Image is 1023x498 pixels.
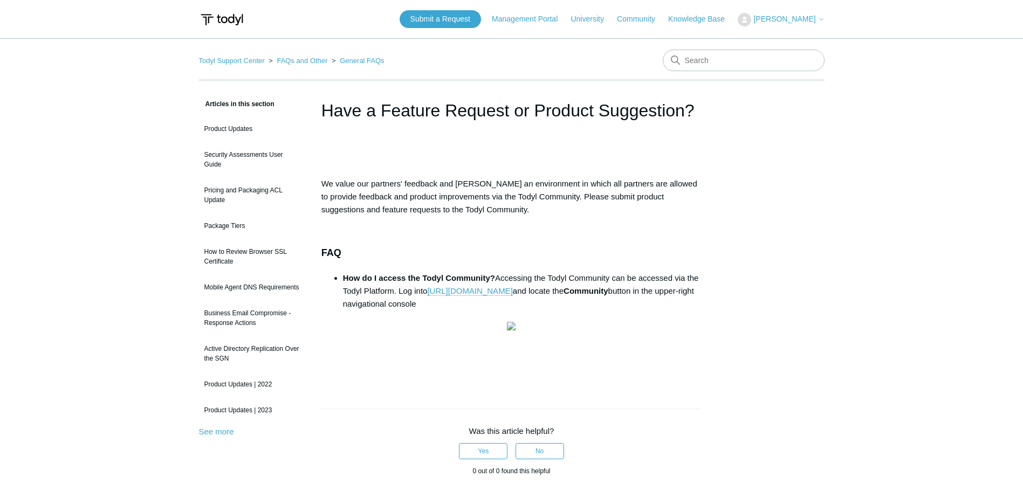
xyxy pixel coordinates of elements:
[340,57,384,65] a: General FAQs
[199,277,305,298] a: Mobile Agent DNS Requirements
[199,57,267,65] li: Todyl Support Center
[199,427,234,436] a: See more
[738,13,824,26] button: [PERSON_NAME]
[199,57,265,65] a: Todyl Support Center
[199,10,245,30] img: Todyl Support Center Help Center home page
[199,100,274,108] span: Articles in this section
[564,286,608,295] strong: Community
[199,216,305,236] a: Package Tiers
[753,15,815,23] span: [PERSON_NAME]
[199,144,305,175] a: Security Assessments User Guide
[400,10,481,28] a: Submit a Request
[199,374,305,395] a: Product Updates | 2022
[199,303,305,333] a: Business Email Compromise - Response Actions
[427,286,512,296] a: [URL][DOMAIN_NAME]
[199,180,305,210] a: Pricing and Packaging ACL Update
[617,13,666,25] a: Community
[571,13,614,25] a: University
[266,57,329,65] li: FAQs and Other
[507,322,516,330] img: 38917302787731
[277,57,327,65] a: FAQs and Other
[668,13,736,25] a: Knowledge Base
[321,98,702,123] h1: Have a Feature Request or Product Suggestion?
[199,338,305,369] a: Active Directory Replication Over the SGN
[459,443,507,459] button: This article was helpful
[199,241,305,272] a: How to Review Browser SSL Certificate
[343,272,702,310] li: Accessing the Todyl Community can be accessed via the Todyl Platform. Log into and locate the but...
[321,245,702,261] h3: FAQ
[469,426,554,435] span: Was this article helpful?
[663,50,825,71] input: Search
[321,177,702,216] p: We value our partners' feedback and [PERSON_NAME] an environment in which all partners are allowe...
[472,467,550,475] span: 0 out of 0 found this helpful
[516,443,564,459] button: This article was not helpful
[492,13,568,25] a: Management Portal
[343,273,495,282] strong: How do I access the Todyl Community?
[199,400,305,420] a: Product Updates | 2023
[329,57,385,65] li: General FAQs
[199,119,305,139] a: Product Updates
